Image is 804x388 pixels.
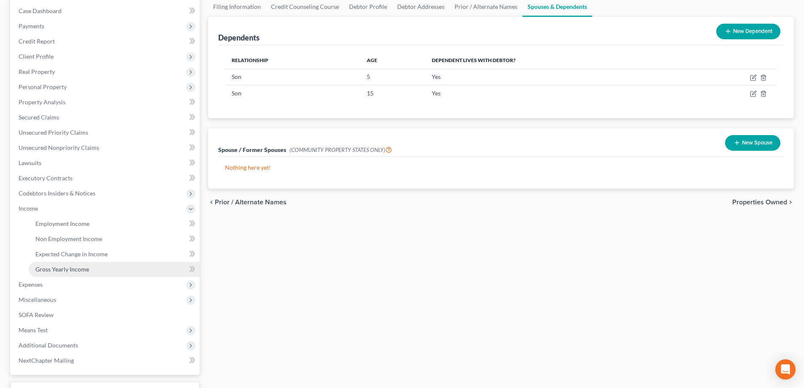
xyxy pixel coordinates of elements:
th: Relationship [225,52,360,69]
td: 15 [360,85,425,101]
td: Yes [425,85,686,101]
span: NextChapter Mailing [19,357,74,364]
td: Yes [425,69,686,85]
a: Expected Change in Income [29,247,200,262]
td: Son [225,69,360,85]
span: Codebtors Insiders & Notices [19,190,95,197]
a: Gross Yearly Income [29,262,200,277]
span: Employment Income [35,220,89,227]
span: Prior / Alternate Names [215,199,287,206]
span: Executory Contracts [19,174,73,182]
a: NextChapter Mailing [12,353,200,368]
span: SOFA Review [19,311,54,318]
span: Income [19,205,38,212]
td: Son [225,85,360,101]
a: Executory Contracts [12,171,200,186]
a: Credit Report [12,34,200,49]
a: Unsecured Priority Claims [12,125,200,140]
span: Expenses [19,281,43,288]
a: Unsecured Nonpriority Claims [12,140,200,155]
span: Spouse / Former Spouses [218,146,286,153]
span: Means Test [19,326,48,334]
span: Case Dashboard [19,7,62,14]
span: Secured Claims [19,114,59,121]
span: Lawsuits [19,159,41,166]
a: Lawsuits [12,155,200,171]
span: Real Property [19,68,55,75]
div: Dependents [218,33,260,43]
a: Property Analysis [12,95,200,110]
button: Properties Owned chevron_right [732,199,794,206]
button: New Spouse [725,135,780,151]
span: Personal Property [19,83,67,90]
th: Age [360,52,425,69]
span: Expected Change in Income [35,250,108,258]
span: Unsecured Priority Claims [19,129,88,136]
p: Nothing here yet! [225,163,777,172]
button: chevron_left Prior / Alternate Names [208,199,287,206]
span: Client Profile [19,53,54,60]
a: Non Employment Income [29,231,200,247]
a: Case Dashboard [12,3,200,19]
span: Payments [19,22,44,30]
i: chevron_left [208,199,215,206]
span: Property Analysis [19,98,65,106]
span: (COMMUNITY PROPERTY STATES ONLY) [290,147,392,153]
td: 5 [360,69,425,85]
a: Employment Income [29,216,200,231]
button: New Dependent [716,24,780,39]
span: Properties Owned [732,199,787,206]
i: chevron_right [787,199,794,206]
span: Non Employment Income [35,235,102,242]
a: Secured Claims [12,110,200,125]
a: SOFA Review [12,307,200,323]
span: Miscellaneous [19,296,56,303]
div: Open Intercom Messenger [775,359,796,380]
th: Dependent lives with debtor? [425,52,686,69]
span: Gross Yearly Income [35,266,89,273]
span: Unsecured Nonpriority Claims [19,144,99,151]
span: Credit Report [19,38,55,45]
span: Additional Documents [19,342,78,349]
